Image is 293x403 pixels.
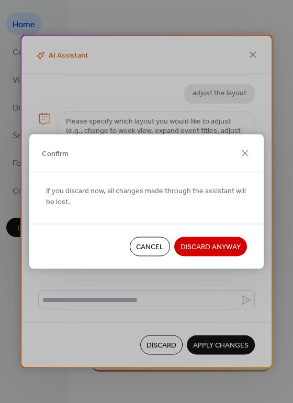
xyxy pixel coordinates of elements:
button: Discard Anyway [174,237,247,256]
span: Confirm [42,149,69,160]
button: Cancel [130,237,170,256]
span: If you discard now, all changes made through the assistant will be lost. [46,186,247,208]
span: Discard Anyway [181,242,241,253]
span: Cancel [136,242,164,253]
